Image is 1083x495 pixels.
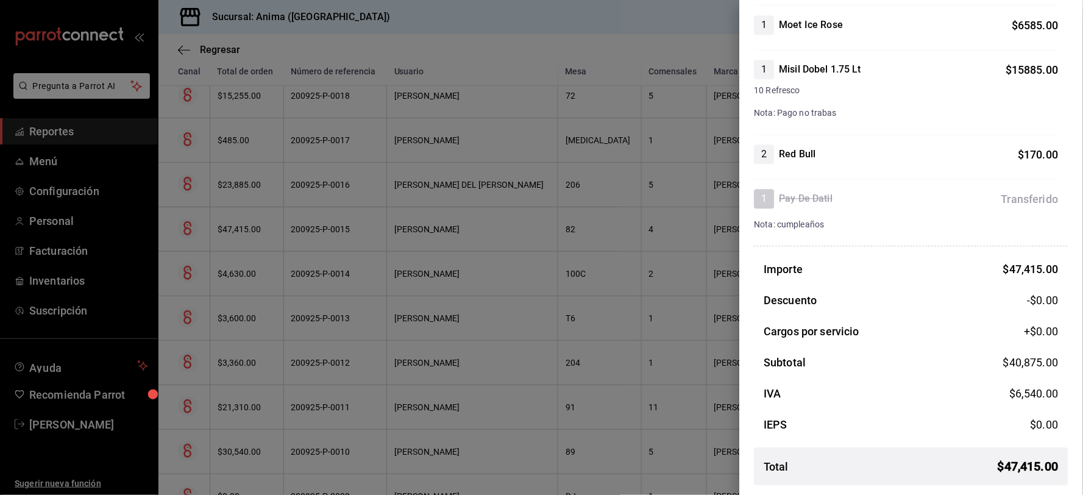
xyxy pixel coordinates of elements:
[1004,263,1059,276] span: $ 47,415.00
[755,18,775,32] span: 1
[779,147,816,162] h4: Red Bull
[1031,418,1059,431] span: $ 0.00
[1004,356,1059,369] span: $ 40,875.00
[755,219,825,229] span: Nota: cumpleaños
[779,62,862,77] h4: Misil Dobel 1.75 Lt
[1018,148,1059,161] span: $ 170.00
[764,458,789,475] h3: Total
[1002,191,1059,207] div: Transferido
[1028,292,1059,308] span: -$0.00
[1010,387,1059,400] span: $ 6,540.00
[764,385,781,402] h3: IVA
[764,323,860,340] h3: Cargos por servicio
[755,147,775,162] span: 2
[764,416,788,433] h3: IEPS
[1012,19,1059,32] span: $ 6585.00
[755,62,775,77] span: 1
[755,108,837,118] span: Nota: Pago no trabas
[755,191,775,206] span: 1
[764,261,803,277] h3: Importe
[1006,63,1059,76] span: $ 15885.00
[764,292,817,308] h3: Descuento
[755,84,1059,97] span: 10 Refresco
[1024,323,1059,340] span: +$ 0.00
[779,18,843,32] h4: Moet Ice Rose
[998,457,1059,475] span: $ 47,415.00
[764,354,806,371] h3: Subtotal
[779,191,833,206] h4: Pay De Datil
